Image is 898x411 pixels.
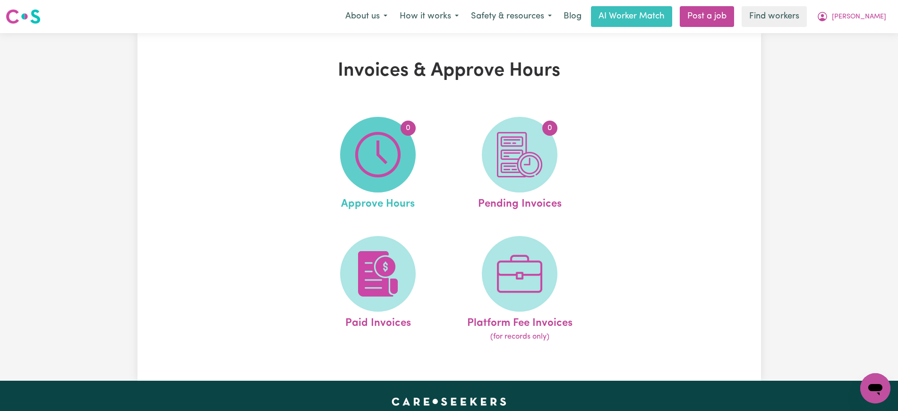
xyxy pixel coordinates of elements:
a: Blog [558,6,587,27]
a: Careseekers logo [6,6,41,27]
iframe: Button to launch messaging window [860,373,890,403]
a: Paid Invoices [310,236,446,343]
span: 0 [401,121,416,136]
button: Safety & resources [465,7,558,26]
img: Careseekers logo [6,8,41,25]
a: Approve Hours [310,117,446,212]
span: (for records only) [490,331,549,342]
span: 0 [542,121,557,136]
a: Find workers [742,6,807,27]
span: Pending Invoices [478,192,562,212]
span: Platform Fee Invoices [467,312,573,332]
span: Paid Invoices [345,312,411,332]
a: AI Worker Match [591,6,672,27]
span: [PERSON_NAME] [832,12,886,22]
button: About us [339,7,393,26]
h1: Invoices & Approve Hours [247,60,651,82]
a: Post a job [680,6,734,27]
span: Approve Hours [341,192,415,212]
a: Pending Invoices [452,117,588,212]
button: My Account [811,7,892,26]
button: How it works [393,7,465,26]
a: Careseekers home page [392,398,506,405]
a: Platform Fee Invoices(for records only) [452,236,588,343]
